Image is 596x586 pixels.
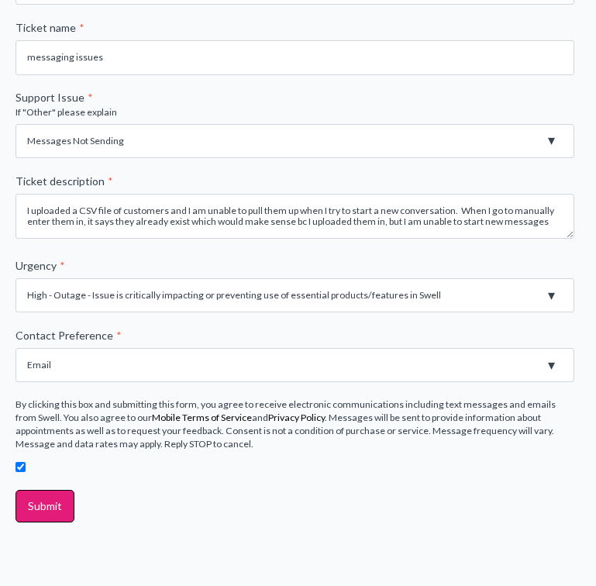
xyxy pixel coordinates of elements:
[16,398,580,451] legend: By clicking this box and submitting this form, you agree to receive electronic communications inc...
[16,91,84,104] span: Support Issue
[16,174,105,188] span: Ticket description
[16,194,574,239] textarea: I uploaded a CSV file of customers and I am unable to pull them up when I try to start a new conv...
[16,105,580,119] legend: If "Other" please explain
[268,412,325,423] a: Privacy Policy
[16,259,57,272] span: Urgency
[152,412,252,423] a: Mobile Terms of Service
[16,329,113,342] span: Contact Preference
[16,490,74,522] input: Submit
[16,21,76,34] span: Ticket name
